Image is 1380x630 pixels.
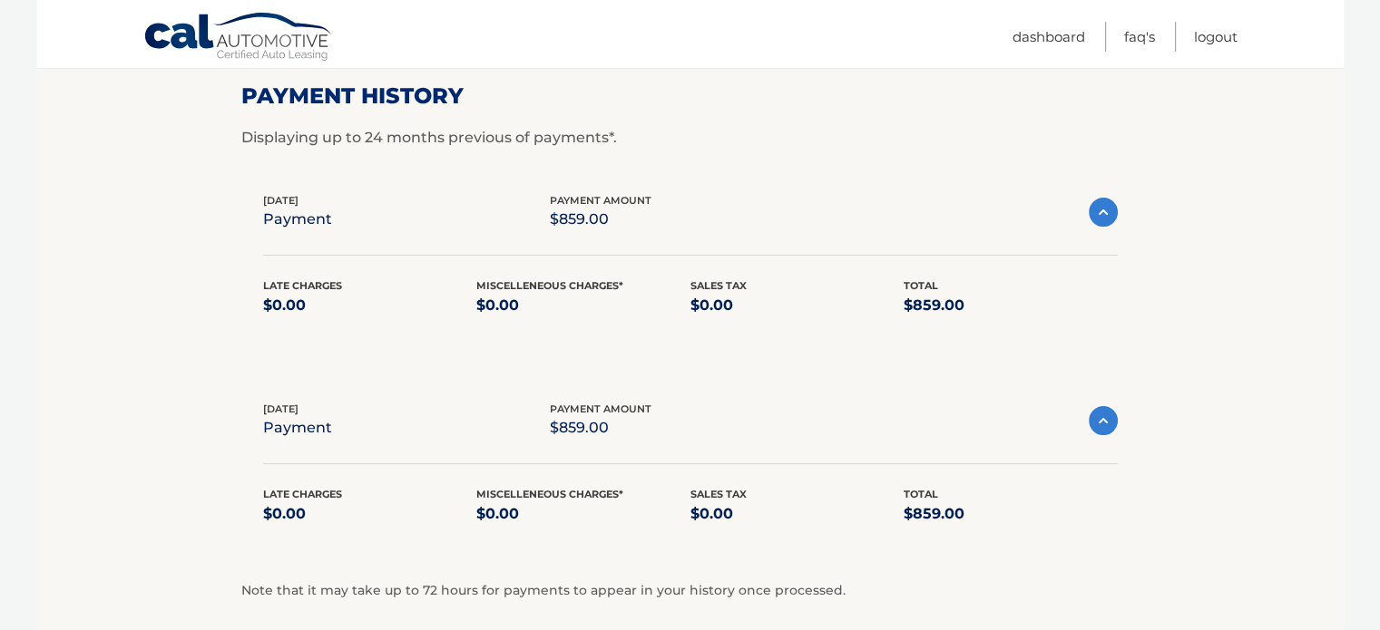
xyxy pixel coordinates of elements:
span: Miscelleneous Charges* [476,488,623,500]
span: [DATE] [263,194,299,207]
span: payment amount [550,194,651,207]
a: Dashboard [1013,22,1085,52]
p: $859.00 [550,415,651,441]
p: payment [263,207,332,232]
p: payment [263,415,332,441]
p: $859.00 [904,293,1118,318]
p: $0.00 [476,501,690,527]
a: Logout [1194,22,1238,52]
span: Sales Tax [690,488,747,500]
a: FAQ's [1124,22,1155,52]
p: Note that it may take up to 72 hours for payments to appear in your history once processed. [241,580,1140,602]
p: $0.00 [690,293,905,318]
a: Cal Automotive [143,12,334,64]
span: Sales Tax [690,279,747,292]
p: Displaying up to 24 months previous of payments*. [241,127,1140,149]
span: Miscelleneous Charges* [476,279,623,292]
span: Total [904,488,938,500]
span: [DATE] [263,402,299,415]
img: accordion-active.svg [1089,198,1118,227]
span: Total [904,279,938,292]
p: $859.00 [550,207,651,232]
img: accordion-active.svg [1089,406,1118,435]
p: $0.00 [263,293,477,318]
p: $0.00 [263,501,477,527]
p: $859.00 [904,501,1118,527]
p: $0.00 [690,501,905,527]
p: $0.00 [476,293,690,318]
h2: Payment History [241,82,1140,110]
span: Late Charges [263,488,342,500]
span: payment amount [550,402,651,415]
span: Late Charges [263,279,342,292]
